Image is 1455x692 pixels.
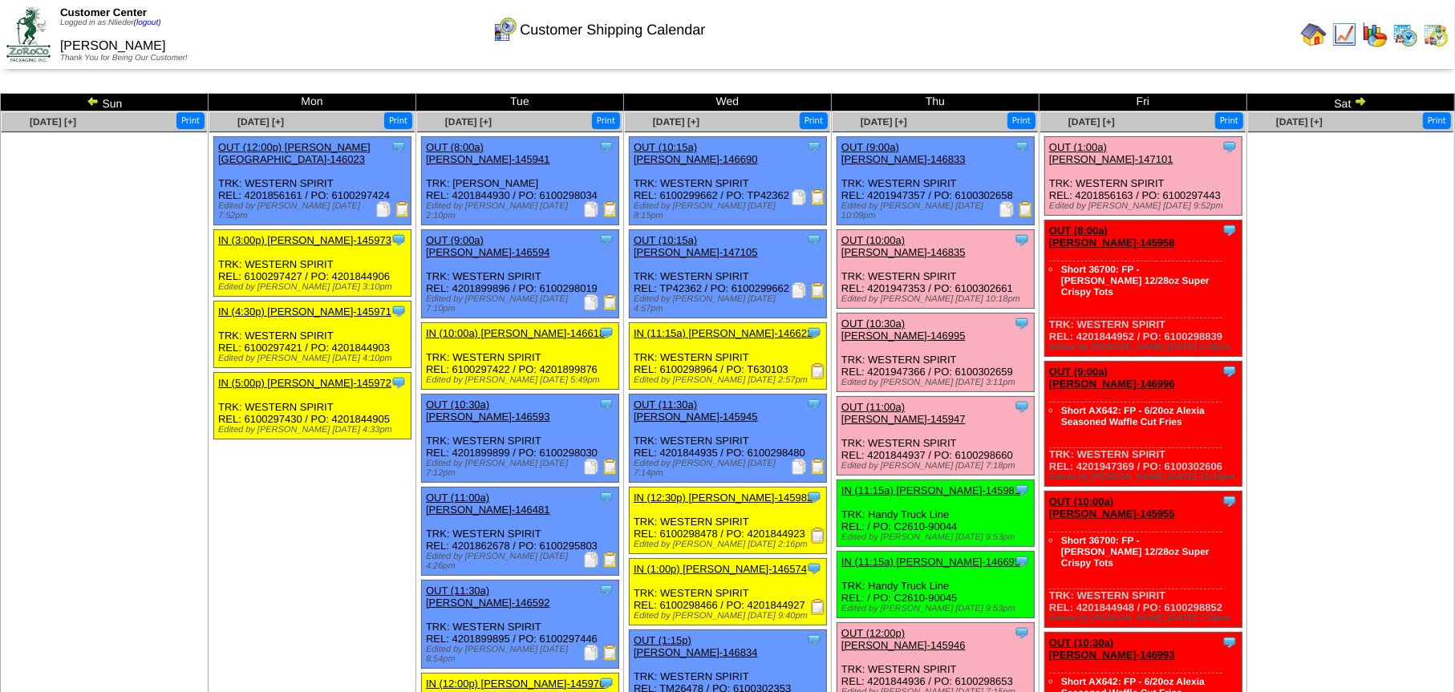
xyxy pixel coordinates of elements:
img: Tooltip [598,396,614,412]
img: Packing Slip [583,294,599,310]
div: Edited by [PERSON_NAME] [DATE] 3:10pm [218,282,411,292]
a: OUT (11:00a) [PERSON_NAME]-145947 [841,401,966,425]
a: OUT (10:30a) [PERSON_NAME]-146995 [841,318,966,342]
a: OUT (8:00a) [PERSON_NAME]-145941 [426,141,550,165]
a: [DATE] [+] [237,116,284,127]
a: OUT (1:15p) [PERSON_NAME]-146834 [634,634,758,658]
img: Tooltip [391,374,407,391]
div: Edited by [PERSON_NAME] [DATE] 9:52pm [1049,201,1242,211]
a: Short AX642: FP - 6/20oz Alexia Seasoned Waffle Cut Fries [1061,405,1205,427]
span: [DATE] [+] [445,116,492,127]
div: TRK: WESTERN SPIRIT REL: 4201899895 / PO: 6100297446 [422,581,619,669]
img: home.gif [1301,22,1327,47]
div: TRK: WESTERN SPIRIT REL: 4201862678 / PO: 6100295803 [422,488,619,576]
img: Packing Slip [791,282,807,298]
img: Tooltip [1014,399,1030,415]
a: IN (11:15a) [PERSON_NAME]-146695 [841,556,1020,568]
img: Tooltip [806,396,822,412]
div: Edited by [PERSON_NAME] [DATE] 10:19pm [1049,472,1242,482]
img: Receiving Document [810,599,826,615]
img: Bill of Lading [1018,201,1034,217]
a: OUT (9:00a) [PERSON_NAME]-146594 [426,234,550,258]
img: Receiving Document [810,528,826,544]
img: Tooltip [391,139,407,155]
div: TRK: [PERSON_NAME] REL: 4201844930 / PO: 6100298034 [422,137,619,225]
img: calendarinout.gif [1423,22,1449,47]
a: [DATE] [+] [861,116,907,127]
img: Tooltip [598,675,614,691]
span: [DATE] [+] [30,116,76,127]
div: TRK: WESTERN SPIRIT REL: 4201947366 / PO: 6100302659 [837,314,1035,392]
div: TRK: WESTERN SPIRIT REL: 4201844937 / PO: 6100298660 [837,397,1035,475]
div: Edited by [PERSON_NAME] [DATE] 7:12pm [426,459,618,478]
img: graph.gif [1362,22,1388,47]
a: IN (12:30p) [PERSON_NAME]-145982 [634,492,813,504]
button: Print [1423,112,1451,129]
td: Thu [832,94,1040,111]
div: TRK: WESTERN SPIRIT REL: 4201947357 / PO: 6100302658 [837,137,1035,225]
img: Tooltip [1222,139,1238,155]
div: Edited by [PERSON_NAME] [DATE] 8:15pm [634,201,826,221]
div: TRK: WESTERN SPIRIT REL: 6100297421 / PO: 4201844903 [214,301,411,368]
img: Bill of Lading [602,459,618,475]
div: TRK: WESTERN SPIRIT REL: 4201844952 / PO: 6100298839 [1045,221,1242,357]
a: Short 36700: FP - [PERSON_NAME] 12/28oz Super Crispy Tots [1061,535,1210,569]
img: Tooltip [1014,315,1030,331]
img: Tooltip [598,489,614,505]
img: Receiving Document [810,363,826,379]
a: OUT (9:00a) [PERSON_NAME]-146833 [841,141,966,165]
a: IN (3:00p) [PERSON_NAME]-145973 [218,234,391,246]
div: Edited by [PERSON_NAME] [DATE] 9:53pm [841,532,1034,542]
div: TRK: WESTERN SPIRIT REL: 6100297422 / PO: 4201899876 [422,323,619,390]
a: OUT (10:30a) [PERSON_NAME]-146593 [426,399,550,423]
span: [DATE] [+] [1276,116,1323,127]
img: Packing Slip [999,201,1015,217]
img: Bill of Lading [810,189,826,205]
img: Tooltip [598,232,614,248]
img: Packing Slip [583,552,599,568]
img: Tooltip [1222,493,1238,509]
img: Tooltip [598,139,614,155]
div: TRK: WESTERN SPIRIT REL: 6100298478 / PO: 4201844923 [630,488,827,554]
img: Packing Slip [583,459,599,475]
div: TRK: WESTERN SPIRIT REL: 4201899896 / PO: 6100298019 [422,230,619,318]
img: Packing Slip [791,459,807,475]
img: arrowright.gif [1354,95,1367,107]
a: IN (4:30p) [PERSON_NAME]-145971 [218,306,391,318]
a: OUT (9:00a) [PERSON_NAME]-146996 [1049,366,1175,390]
div: TRK: WESTERN SPIRIT REL: 6100298466 / PO: 4201844927 [630,559,827,625]
img: Tooltip [391,303,407,319]
img: calendarcustomer.gif [492,17,517,42]
img: Tooltip [1014,482,1030,498]
img: Tooltip [806,325,822,341]
div: Edited by [PERSON_NAME] [DATE] 7:14pm [634,459,826,478]
img: arrowleft.gif [87,95,99,107]
img: Bill of Lading [602,201,618,217]
div: Edited by [PERSON_NAME] [DATE] 7:18pm [841,461,1034,471]
img: Packing Slip [583,201,599,217]
a: OUT (8:00a) [PERSON_NAME]-145958 [1049,225,1175,249]
div: Edited by [PERSON_NAME] [DATE] 9:40pm [634,611,826,621]
div: TRK: WESTERN SPIRIT REL: 6100299662 / PO: TP42362 [630,137,827,225]
div: Edited by [PERSON_NAME] [DATE] 5:49pm [426,375,618,385]
a: OUT (11:30a) [PERSON_NAME]-146592 [426,585,550,609]
a: OUT (11:00a) [PERSON_NAME]-146481 [426,492,550,516]
span: Logged in as Nlieder [60,18,161,27]
span: Thank You for Being Our Customer! [60,54,188,63]
img: Tooltip [806,632,822,648]
div: TRK: WESTERN SPIRIT REL: 4201899899 / PO: 6100298030 [422,395,619,483]
img: Tooltip [1222,634,1238,650]
img: Bill of Lading [810,282,826,298]
img: Bill of Lading [602,294,618,310]
td: Tue [416,94,624,111]
button: Print [592,112,620,129]
img: Bill of Lading [602,552,618,568]
a: OUT (10:30a) [PERSON_NAME]-146993 [1049,637,1175,661]
span: Customer Center [60,6,147,18]
td: Mon [209,94,416,111]
button: Print [1007,112,1036,129]
div: Edited by [PERSON_NAME] [DATE] 7:29pm [1049,613,1242,623]
div: Edited by [PERSON_NAME] [DATE] 9:53pm [841,604,1034,613]
img: Tooltip [1014,232,1030,248]
a: OUT (12:00p) [PERSON_NAME]-145946 [841,627,966,651]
